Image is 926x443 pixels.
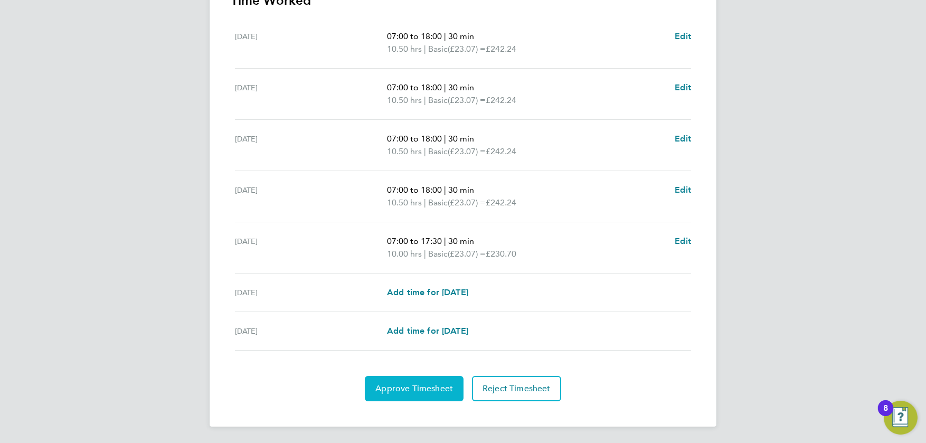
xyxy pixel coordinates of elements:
span: 10.50 hrs [387,44,422,54]
span: (£23.07) = [448,95,486,105]
span: £242.24 [486,95,516,105]
span: Add time for [DATE] [387,326,468,336]
span: | [444,236,446,246]
span: 30 min [448,82,474,92]
span: Edit [675,236,691,246]
span: Reject Timesheet [483,383,551,394]
span: | [444,134,446,144]
span: 30 min [448,31,474,41]
span: | [424,44,426,54]
span: | [424,95,426,105]
span: Add time for [DATE] [387,287,468,297]
a: Edit [675,81,691,94]
span: Edit [675,31,691,41]
div: [DATE] [235,133,387,158]
span: £242.24 [486,197,516,208]
div: [DATE] [235,286,387,299]
span: Edit [675,185,691,195]
span: (£23.07) = [448,146,486,156]
button: Reject Timesheet [472,376,561,401]
div: [DATE] [235,184,387,209]
span: | [424,249,426,259]
span: Approve Timesheet [375,383,453,394]
span: 07:00 to 18:00 [387,31,442,41]
span: | [444,31,446,41]
div: [DATE] [235,235,387,260]
span: 10.00 hrs [387,249,422,259]
div: [DATE] [235,30,387,55]
span: 30 min [448,134,474,144]
span: | [424,197,426,208]
span: 10.50 hrs [387,197,422,208]
span: 07:00 to 18:00 [387,134,442,144]
span: £242.24 [486,44,516,54]
button: Open Resource Center, 8 new notifications [884,401,918,435]
span: Basic [428,248,448,260]
span: | [444,82,446,92]
span: 30 min [448,236,474,246]
div: [DATE] [235,81,387,107]
button: Approve Timesheet [365,376,464,401]
a: Edit [675,133,691,145]
a: Edit [675,184,691,196]
a: Add time for [DATE] [387,286,468,299]
span: £230.70 [486,249,516,259]
span: 07:00 to 18:00 [387,185,442,195]
div: 8 [883,408,888,422]
span: £242.24 [486,146,516,156]
div: [DATE] [235,325,387,337]
span: 07:00 to 17:30 [387,236,442,246]
span: (£23.07) = [448,249,486,259]
span: | [444,185,446,195]
span: | [424,146,426,156]
a: Edit [675,235,691,248]
span: Edit [675,134,691,144]
a: Edit [675,30,691,43]
span: 10.50 hrs [387,95,422,105]
span: 30 min [448,185,474,195]
span: 07:00 to 18:00 [387,82,442,92]
a: Add time for [DATE] [387,325,468,337]
span: 10.50 hrs [387,146,422,156]
span: Basic [428,145,448,158]
span: Basic [428,196,448,209]
span: Basic [428,94,448,107]
span: (£23.07) = [448,44,486,54]
span: (£23.07) = [448,197,486,208]
span: Edit [675,82,691,92]
span: Basic [428,43,448,55]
